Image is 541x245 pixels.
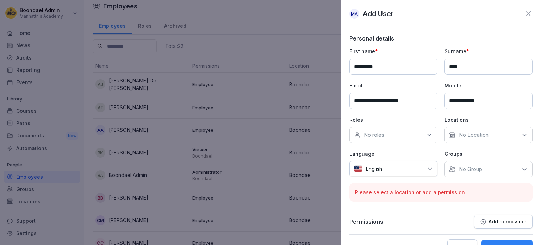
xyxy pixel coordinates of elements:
[349,218,383,225] p: Permissions
[489,219,527,225] p: Add permission
[349,9,359,19] div: MA
[349,161,437,176] div: English
[355,189,527,196] p: Please select a location or add a permission.
[349,48,437,55] p: First name
[364,131,384,139] p: No roles
[444,82,533,89] p: Mobile
[459,131,489,139] p: No Location
[349,82,437,89] p: Email
[363,8,394,19] p: Add User
[444,150,533,158] p: Groups
[349,116,437,123] p: Roles
[444,116,533,123] p: Locations
[474,215,533,229] button: Add permission
[459,166,482,173] p: No Group
[354,165,362,172] img: us.svg
[444,48,533,55] p: Surname
[349,35,533,42] p: Personal details
[349,150,437,158] p: Language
